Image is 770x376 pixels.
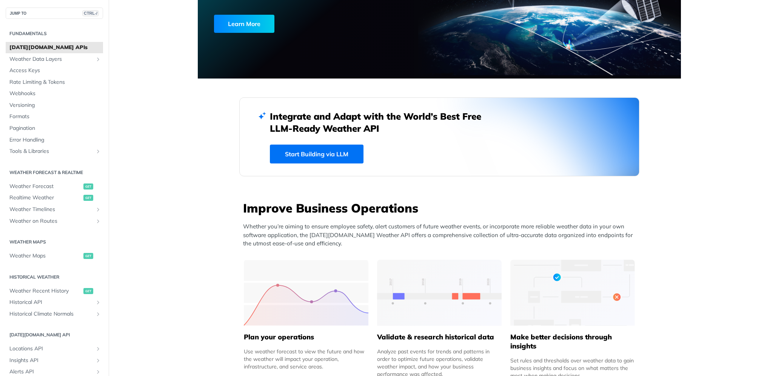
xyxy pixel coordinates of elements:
[95,148,101,154] button: Show subpages for Tools & Libraries
[9,148,93,155] span: Tools & Libraries
[6,308,103,320] a: Historical Climate NormalsShow subpages for Historical Climate Normals
[6,204,103,215] a: Weather TimelinesShow subpages for Weather Timelines
[9,357,93,364] span: Insights API
[270,110,493,134] h2: Integrate and Adapt with the World’s Best Free LLM-Ready Weather API
[6,54,103,65] a: Weather Data LayersShow subpages for Weather Data Layers
[9,252,82,260] span: Weather Maps
[6,216,103,227] a: Weather on RoutesShow subpages for Weather on Routes
[6,343,103,354] a: Locations APIShow subpages for Locations API
[9,299,93,306] span: Historical API
[243,222,639,248] p: Whether you’re aiming to ensure employee safety, alert customers of future weather events, or inc...
[377,260,502,326] img: 13d7ca0-group-496-2.svg
[95,311,101,317] button: Show subpages for Historical Climate Normals
[95,346,101,352] button: Show subpages for Locations API
[95,358,101,364] button: Show subpages for Insights API
[83,183,93,190] span: get
[6,123,103,134] a: Pagination
[6,111,103,122] a: Formats
[6,331,103,338] h2: [DATE][DOMAIN_NAME] API
[244,260,368,326] img: 39565e8-group-4962x.svg
[6,285,103,297] a: Weather Recent Historyget
[83,253,93,259] span: get
[6,192,103,203] a: Realtime Weatherget
[377,333,502,342] h5: Validate & research historical data
[9,90,101,97] span: Webhooks
[6,250,103,262] a: Weather Mapsget
[214,15,274,33] div: Learn More
[9,102,101,109] span: Versioning
[6,30,103,37] h2: Fundamentals
[9,125,101,132] span: Pagination
[9,368,93,376] span: Alerts API
[9,183,82,190] span: Weather Forecast
[6,297,103,308] a: Historical APIShow subpages for Historical API
[9,345,93,353] span: Locations API
[244,333,368,342] h5: Plan your operations
[95,206,101,213] button: Show subpages for Weather Timelines
[6,8,103,19] button: JUMP TOCTRL-/
[6,274,103,280] h2: Historical Weather
[6,134,103,146] a: Error Handling
[6,77,103,88] a: Rate Limiting & Tokens
[83,195,93,201] span: get
[6,169,103,176] h2: Weather Forecast & realtime
[9,217,93,225] span: Weather on Routes
[9,136,101,144] span: Error Handling
[270,145,363,163] a: Start Building via LLM
[243,200,639,216] h3: Improve Business Operations
[9,55,93,63] span: Weather Data Layers
[510,333,635,351] h5: Make better decisions through insights
[9,113,101,120] span: Formats
[9,67,101,74] span: Access Keys
[9,79,101,86] span: Rate Limiting & Tokens
[6,181,103,192] a: Weather Forecastget
[95,299,101,305] button: Show subpages for Historical API
[9,194,82,202] span: Realtime Weather
[82,10,99,16] span: CTRL-/
[9,206,93,213] span: Weather Timelines
[6,42,103,53] a: [DATE][DOMAIN_NAME] APIs
[95,56,101,62] button: Show subpages for Weather Data Layers
[214,15,401,33] a: Learn More
[9,310,93,318] span: Historical Climate Normals
[95,369,101,375] button: Show subpages for Alerts API
[510,260,635,326] img: a22d113-group-496-32x.svg
[6,65,103,76] a: Access Keys
[6,355,103,366] a: Insights APIShow subpages for Insights API
[244,348,368,370] div: Use weather forecast to view the future and how the weather will impact your operation, infrastru...
[9,44,101,51] span: [DATE][DOMAIN_NAME] APIs
[95,218,101,224] button: Show subpages for Weather on Routes
[6,239,103,245] h2: Weather Maps
[9,287,82,295] span: Weather Recent History
[6,88,103,99] a: Webhooks
[6,146,103,157] a: Tools & LibrariesShow subpages for Tools & Libraries
[6,100,103,111] a: Versioning
[83,288,93,294] span: get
